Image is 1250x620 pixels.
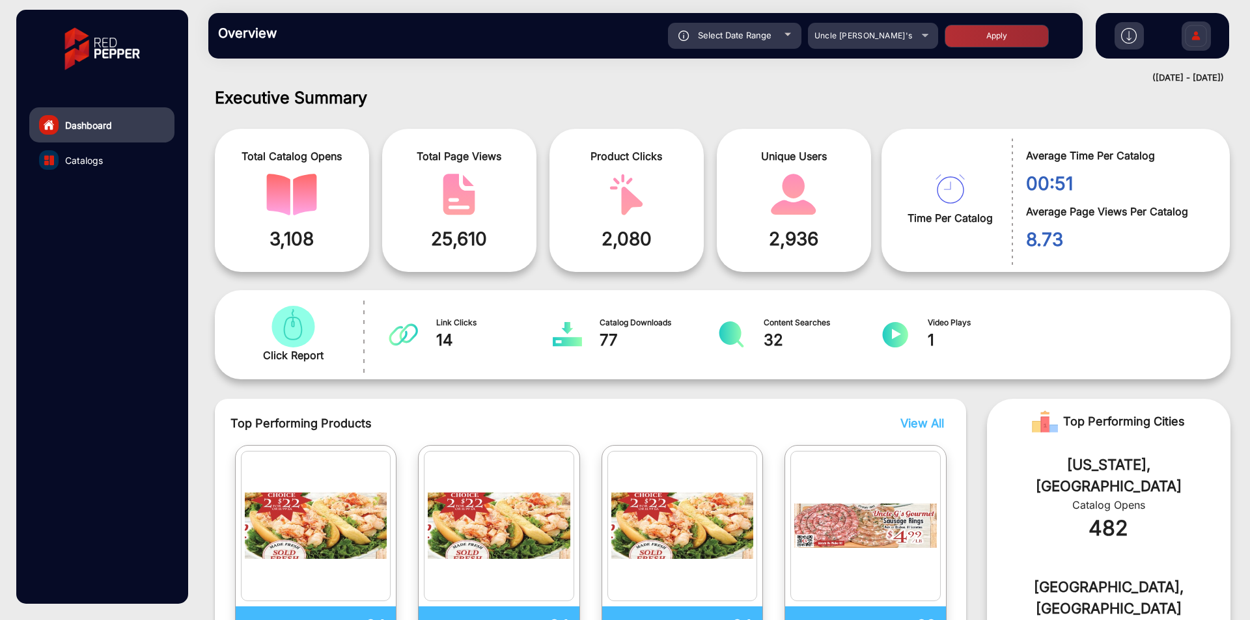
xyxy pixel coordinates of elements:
img: catalog [611,455,754,597]
span: Dashboard [65,118,112,132]
h3: Overview [218,25,400,41]
img: catalog [245,455,387,597]
span: Total Catalog Opens [225,148,359,164]
span: 25,610 [392,225,527,252]
img: Rank image [1032,409,1058,435]
img: vmg-logo [55,16,149,81]
div: Catalog Opens [1007,497,1211,513]
span: Link Clicks [436,317,554,329]
span: Average Time Per Catalog [1026,148,1210,163]
button: View All [897,414,941,432]
span: Average Page Views Per Catalog [1026,204,1210,219]
button: Apply [945,25,1049,47]
div: 482 [1007,513,1211,544]
img: catalog [768,174,819,215]
span: 32 [764,329,882,352]
div: ([DATE] - [DATE]) [195,72,1224,85]
span: Top Performing Cities [1063,409,1185,435]
span: Catalog Downloads [600,317,717,329]
img: catalog [44,155,54,165]
img: catalog [601,174,652,215]
span: Select Date Range [698,30,771,40]
span: Video Plays [928,317,1046,329]
a: Catalogs [29,142,174,178]
img: catalog [266,174,317,215]
img: home [43,119,55,131]
span: 2,936 [727,225,861,252]
img: catalog [717,321,746,347]
span: Content Searches [764,317,882,329]
span: 3,108 [225,225,359,252]
span: Uncle [PERSON_NAME]'s [814,31,913,40]
span: Product Clicks [559,148,694,164]
img: catalog [434,174,484,215]
span: 8.73 [1026,226,1210,253]
img: icon [678,31,689,41]
img: catalog [881,321,910,347]
a: Dashboard [29,107,174,142]
span: Click Report [263,347,324,363]
img: h2download.svg [1121,28,1137,44]
span: 14 [436,329,554,352]
div: [US_STATE], [GEOGRAPHIC_DATA] [1007,454,1211,497]
img: catalog [428,455,570,597]
span: 00:51 [1026,170,1210,197]
img: catalog [553,321,582,347]
span: 1 [928,329,1046,352]
div: [GEOGRAPHIC_DATA], [GEOGRAPHIC_DATA] [1007,576,1211,619]
span: Top Performing Products [230,414,779,432]
span: Unique Users [727,148,861,164]
img: catalog [936,174,965,204]
span: View All [900,416,944,430]
img: Sign%20Up.svg [1182,15,1210,61]
img: catalog [794,455,937,597]
img: catalog [268,306,318,347]
img: catalog [389,321,418,347]
span: 2,080 [559,225,694,252]
span: Total Page Views [392,148,527,164]
span: 77 [600,329,717,352]
span: Catalogs [65,154,103,167]
h1: Executive Summary [215,88,1230,107]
